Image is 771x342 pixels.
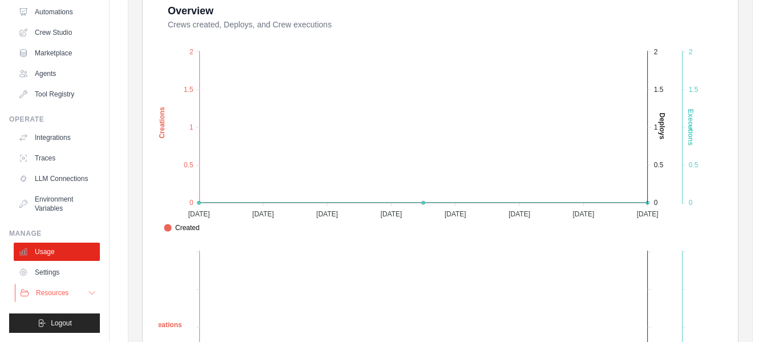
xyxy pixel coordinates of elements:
[36,288,68,297] span: Resources
[654,161,664,169] tspan: 0.5
[189,48,193,56] tspan: 2
[164,223,200,233] span: Created
[689,86,699,94] tspan: 1.5
[168,3,213,19] div: Overview
[14,23,100,42] a: Crew Studio
[14,3,100,21] a: Automations
[654,86,664,94] tspan: 1.5
[687,109,695,146] text: Executions
[658,112,666,139] text: Deploys
[654,199,658,207] tspan: 0
[14,243,100,261] a: Usage
[689,161,699,169] tspan: 0.5
[572,210,594,218] tspan: [DATE]
[637,210,659,218] tspan: [DATE]
[9,313,100,333] button: Logout
[51,319,72,328] span: Logout
[689,199,693,207] tspan: 0
[184,161,193,169] tspan: 0.5
[14,44,100,62] a: Marketplace
[14,190,100,218] a: Environment Variables
[9,229,100,238] div: Manage
[14,128,100,147] a: Integrations
[445,210,466,218] tspan: [DATE]
[14,149,100,167] a: Traces
[168,19,724,30] dt: Crews created, Deploys, and Crew executions
[14,85,100,103] a: Tool Registry
[316,210,338,218] tspan: [DATE]
[689,48,693,56] tspan: 2
[654,48,658,56] tspan: 2
[158,107,166,139] text: Creations
[14,170,100,188] a: LLM Connections
[252,210,274,218] tspan: [DATE]
[188,210,210,218] tspan: [DATE]
[381,210,402,218] tspan: [DATE]
[9,115,100,124] div: Operate
[508,210,530,218] tspan: [DATE]
[189,123,193,131] tspan: 1
[14,263,100,281] a: Settings
[14,65,100,83] a: Agents
[189,199,193,207] tspan: 0
[184,86,193,94] tspan: 1.5
[15,284,101,302] button: Resources
[654,123,658,131] tspan: 1
[150,321,182,329] text: Creations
